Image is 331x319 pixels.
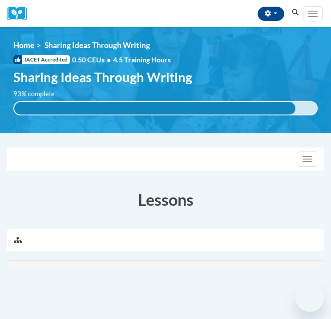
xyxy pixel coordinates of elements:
iframe: Button to launch messaging window [295,283,324,312]
h3: Lessons [7,188,324,211]
span: IACET Accredited [13,55,70,64]
div: 93% complete [14,102,295,115]
span: Sharing Ideas Through Writing [44,41,150,50]
label: 93% complete [13,89,65,99]
span: 0.50 CEUs [72,55,113,65]
a: Home [13,41,34,50]
button: Account Settings [258,7,284,21]
a: Cox Campus [7,7,33,20]
span: Sharing Ideas Through Writing [13,69,192,85]
span: 4.5 Training Hours [113,55,171,64]
span: • [107,55,111,64]
button: Search [289,7,302,18]
img: Logo brand [7,7,33,20]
